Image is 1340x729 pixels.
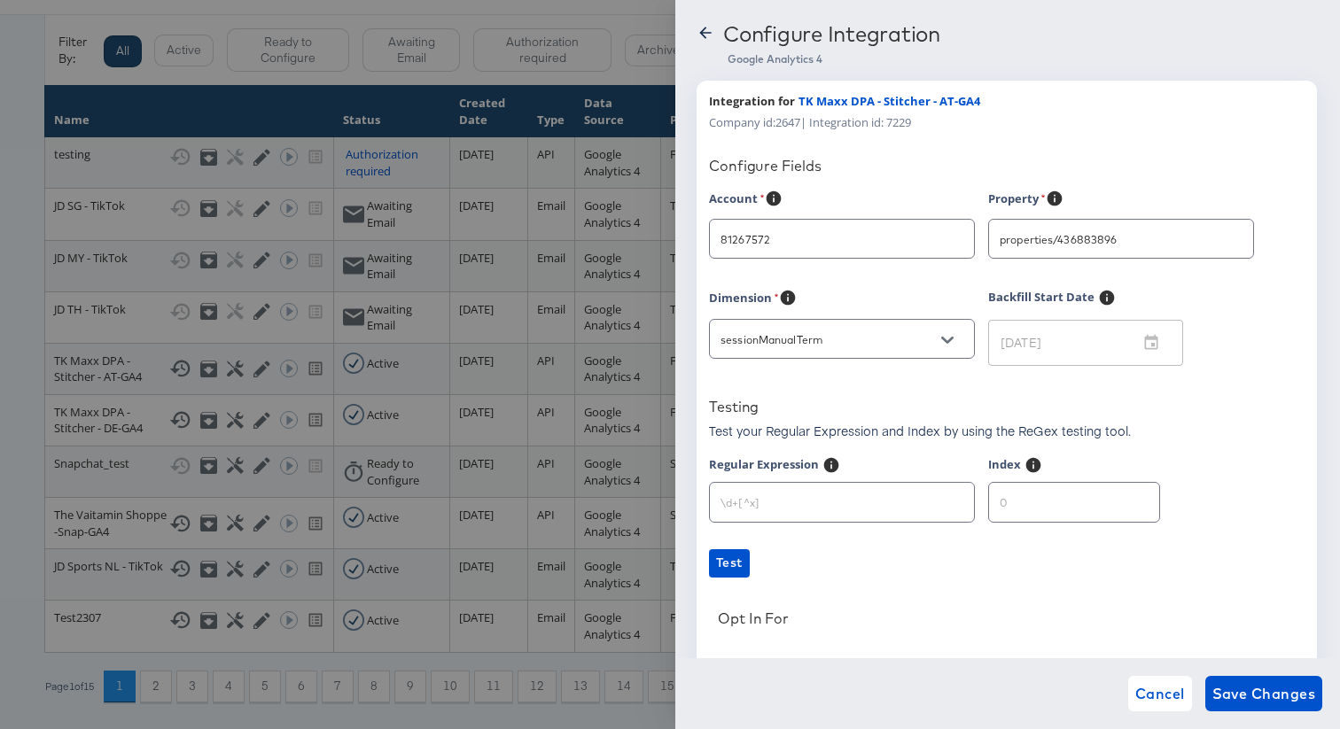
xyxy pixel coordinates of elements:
[709,456,819,478] label: Regular Expression
[1209,655,1233,673] span: PPS
[988,456,1021,478] label: Index
[709,422,1131,439] p: Test your Regular Expression and Index by using the ReGex testing tool.
[1135,681,1185,706] span: Cancel
[934,327,961,353] button: Open
[1205,676,1323,711] button: Save Changes
[1212,681,1316,706] span: Save Changes
[716,552,743,574] span: Test
[1128,676,1192,711] button: Cancel
[709,549,1305,578] a: Test
[988,190,1046,212] label: Property
[723,21,940,46] div: Configure Integration
[718,609,789,627] div: Opt In For
[989,476,1159,514] input: 0
[988,289,1095,322] label: Backfill Start Date
[710,476,974,514] input: \d+[^x]
[898,655,980,673] span: Product-Level
[709,549,750,578] button: Test
[799,93,980,110] span: TK Maxx DPA - Stitcher - AT-GA4
[709,190,765,212] label: Account
[709,157,1305,174] div: Configure Fields
[709,93,795,110] span: Integration for
[996,229,1219,250] input: Select...
[709,289,779,311] label: Dimension
[709,398,759,415] div: Testing
[729,655,776,673] span: Ad-level
[709,114,911,131] span: Company id: 2647 | Integration id: 7229
[717,330,939,350] input: Select...
[728,52,1319,66] div: Google Analytics 4
[717,229,939,250] input: Select...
